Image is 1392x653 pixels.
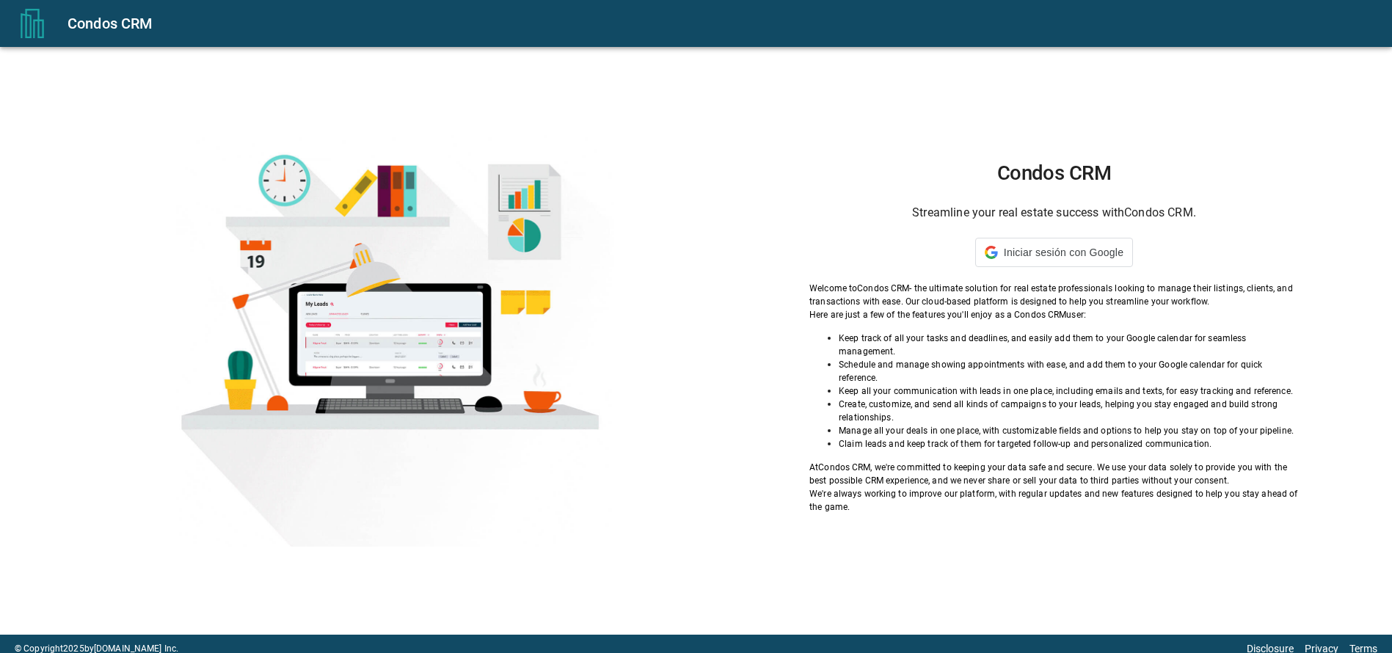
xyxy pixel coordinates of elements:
h6: Streamline your real estate success with Condos CRM . [809,203,1299,223]
div: Condos CRM [68,12,1374,35]
p: At Condos CRM , we're committed to keeping your data safe and secure. We use your data solely to ... [809,461,1299,487]
p: We're always working to improve our platform, with regular updates and new features designed to h... [809,487,1299,514]
p: Claim leads and keep track of them for targeted follow-up and personalized communication. [839,437,1299,450]
h1: Condos CRM [809,161,1299,185]
p: Keep track of all your tasks and deadlines, and easily add them to your Google calendar for seaml... [839,332,1299,358]
p: Manage all your deals in one place, with customizable fields and options to help you stay on top ... [839,424,1299,437]
p: Here are just a few of the features you'll enjoy as a Condos CRM user: [809,308,1299,321]
p: Keep all your communication with leads in one place, including emails and texts, for easy trackin... [839,384,1299,398]
span: Iniciar sesión con Google [1004,247,1123,258]
div: Iniciar sesión con Google [975,238,1133,267]
p: Create, customize, and send all kinds of campaigns to your leads, helping you stay engaged and bu... [839,398,1299,424]
p: Welcome to Condos CRM - the ultimate solution for real estate professionals looking to manage the... [809,282,1299,308]
p: Schedule and manage showing appointments with ease, and add them to your Google calendar for quic... [839,358,1299,384]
